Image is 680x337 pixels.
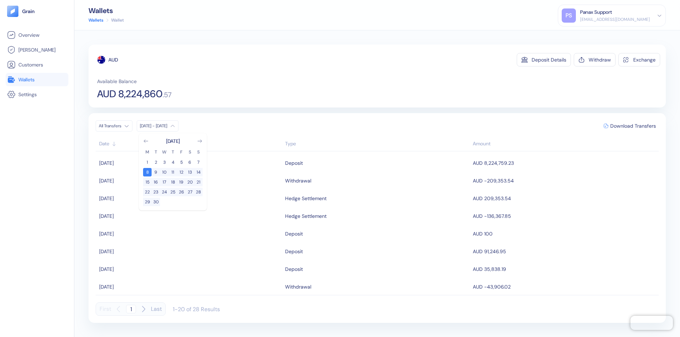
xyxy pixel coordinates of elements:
th: Sunday [194,149,203,155]
button: 16 [152,178,160,186]
button: 21 [194,178,203,186]
button: 3 [160,158,169,167]
div: Sort ascending [99,140,282,147]
span: AUD -136,367.85 [473,213,511,219]
span: AUD 8,224,759.23 [473,160,514,166]
span: AUD 35,838.19 [473,266,506,272]
button: Go to next month [197,138,203,144]
button: Deposit Details [517,53,571,66]
span: [DATE] [99,195,114,202]
span: Settings [18,91,37,98]
button: 25 [169,188,177,196]
button: 24 [160,188,169,196]
span: [DATE] [99,178,114,184]
span: . 57 [163,91,172,98]
div: 1-20 of 28 Results [173,306,220,313]
div: Wallets [89,7,124,14]
a: Wallets [7,75,67,84]
button: 9 [152,168,160,176]
span: [DATE] [99,248,114,255]
button: 23 [152,188,160,196]
button: 8 [143,168,152,176]
span: [DATE] [99,231,114,237]
span: Download Transfers [610,123,656,128]
span: AUD 100 [473,231,493,237]
span: Overview [18,31,39,39]
button: Go to previous month [143,138,149,144]
button: Last [151,302,162,316]
th: Monday [143,149,152,155]
div: Deposit [285,228,303,240]
button: Withdraw [574,53,616,66]
button: 29 [143,198,152,206]
span: Available Balance [97,78,137,85]
button: 17 [160,178,169,186]
a: Wallets [89,17,103,23]
div: AUD [108,56,118,63]
div: Sort ascending [285,140,469,147]
span: AUD -43,906.02 [473,284,511,290]
button: 18 [169,178,177,186]
iframe: Chatra live chat [630,316,673,330]
span: AUD 209,353.54 [473,195,511,202]
button: 6 [186,158,194,167]
div: Exchange [633,57,656,62]
div: Withdrawal [285,281,311,293]
img: logo [22,9,35,14]
div: Deposit [285,263,303,275]
a: Overview [7,31,67,39]
button: 13 [186,168,194,176]
button: 2 [152,158,160,167]
a: Customers [7,60,67,69]
span: Wallets [18,76,35,83]
img: logo-tablet-V2.svg [7,6,18,17]
div: Deposit [285,157,303,169]
span: [DATE] [99,213,114,219]
span: AUD 8,224,860 [97,89,163,99]
button: 12 [177,168,186,176]
div: Hedge Settlement [285,210,327,222]
button: [DATE] - [DATE] [137,120,178,132]
button: 11 [169,168,177,176]
button: 30 [152,198,160,206]
button: 19 [177,178,186,186]
button: First [100,302,111,316]
th: Saturday [186,149,194,155]
button: 10 [160,168,169,176]
span: [PERSON_NAME] [18,46,56,53]
button: Exchange [618,53,660,66]
button: 7 [194,158,203,167]
th: Wednesday [160,149,169,155]
button: 28 [194,188,203,196]
span: [DATE] [99,266,114,272]
button: 22 [143,188,152,196]
button: Download Transfers [601,121,659,131]
button: 15 [143,178,152,186]
button: 5 [177,158,186,167]
div: Hedge Settlement [285,192,327,204]
button: 14 [194,168,203,176]
span: [DATE] [99,284,114,290]
a: [PERSON_NAME] [7,46,67,54]
div: [EMAIL_ADDRESS][DOMAIN_NAME] [580,16,650,23]
div: Deposit Details [532,57,566,62]
th: Friday [177,149,186,155]
span: AUD -209,353.54 [473,178,514,184]
div: Deposit [285,245,303,257]
div: Withdrawal [285,175,311,187]
th: Tuesday [152,149,160,155]
a: Settings [7,90,67,99]
button: 4 [169,158,177,167]
button: 20 [186,178,194,186]
div: PS [562,8,576,23]
button: 26 [177,188,186,196]
span: AUD 91,246.95 [473,248,506,255]
div: [DATE] - [DATE] [140,123,167,129]
div: Sort descending [473,140,655,147]
button: 27 [186,188,194,196]
span: [DATE] [99,160,114,166]
th: Thursday [169,149,177,155]
span: Customers [18,61,43,68]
